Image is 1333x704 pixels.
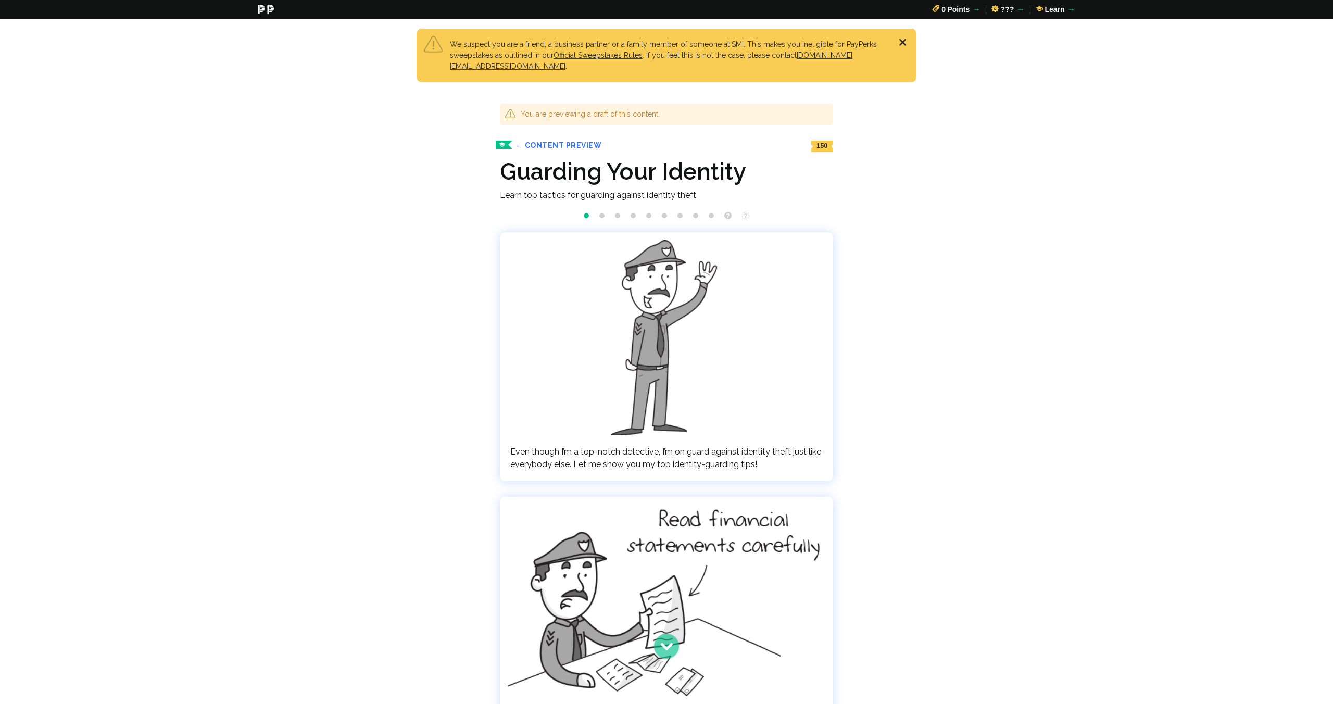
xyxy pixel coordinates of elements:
[450,39,896,72] p: We suspect you are a friend, a business partner or a family member of someone at SMI. This makes ...
[991,5,999,13] b: ⏣
[554,51,643,59] a: Official Sweepstakes Rules
[1036,5,1043,13] b: ✍
[660,639,673,653] b: ⬇
[510,447,821,469] span: Even though I’m a top-notch detective, I’m on guard against identity theft just like everybody el...
[1036,5,1075,14] a: ✍ Learn→
[972,5,980,14] b: →
[1067,5,1075,14] b: →
[941,5,946,14] b: 0
[811,141,833,152] span: Worth up to: 150 points
[258,5,274,14] a: PayPerks® for smiONE Circle
[450,51,852,70] a: [DOMAIN_NAME][EMAIL_ADDRESS][DOMAIN_NAME]
[500,189,833,202] p: Learn top tactics for guarding against identity theft
[515,142,523,151] b: ←
[525,141,602,149] strong: Content Preview
[932,5,939,13] b: ⃠
[499,142,505,148] b: ✍
[1045,5,1064,14] span: Learn
[500,157,833,186] h1: Guarding Your Identity
[932,5,980,14] a: ⃠ 0Points→
[521,109,828,120] p: You are previewing a draft of this content.
[654,634,679,659] button: ⬇
[1016,5,1024,14] b: →
[1001,5,1014,14] span: ???
[899,39,906,46] b: ✕
[515,141,811,151] a: ← Content Preview
[947,5,970,14] span: Points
